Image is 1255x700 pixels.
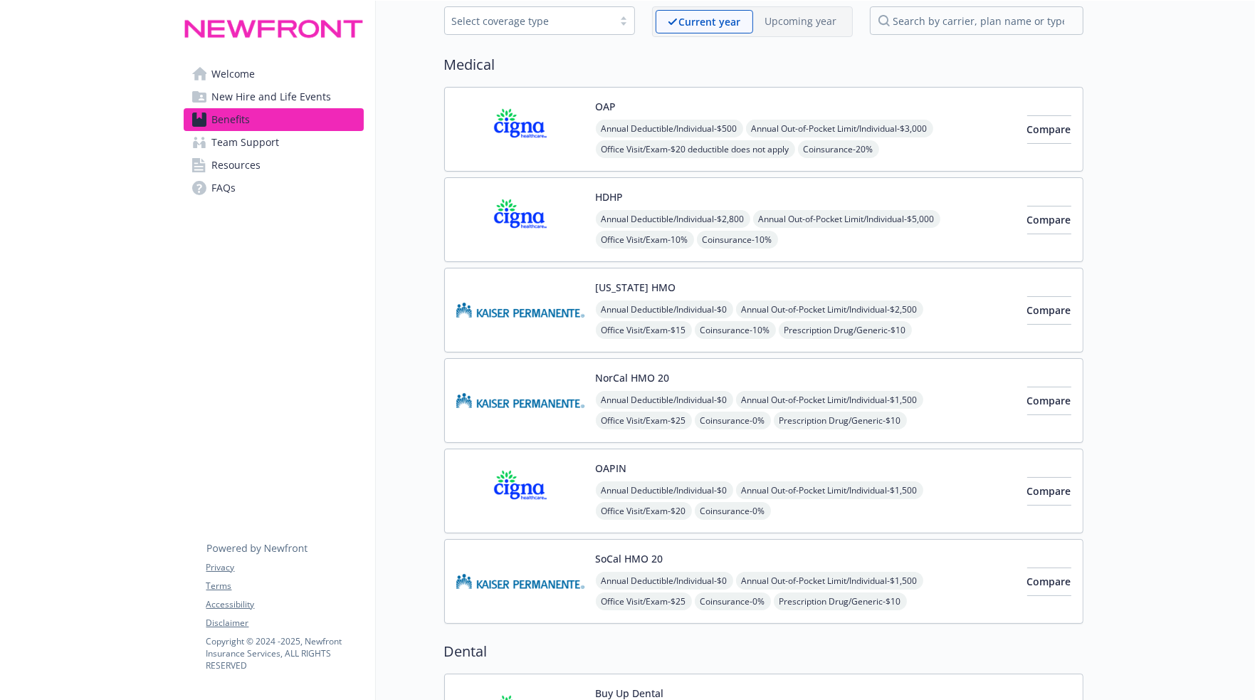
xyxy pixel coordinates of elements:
[695,502,771,520] span: Coinsurance - 0%
[736,481,923,499] span: Annual Out-of-Pocket Limit/Individual - $1,500
[1027,213,1071,226] span: Compare
[774,412,907,429] span: Prescription Drug/Generic - $10
[456,461,584,521] img: CIGNA carrier logo
[596,551,663,566] button: SoCal HMO 20
[1027,296,1071,325] button: Compare
[1027,575,1071,588] span: Compare
[212,85,332,108] span: New Hire and Life Events
[596,140,795,158] span: Office Visit/Exam - $20 deductible does not apply
[456,370,584,431] img: Kaiser Permanente Insurance Company carrier logo
[184,108,364,131] a: Benefits
[1027,387,1071,415] button: Compare
[184,131,364,154] a: Team Support
[736,301,923,318] span: Annual Out-of-Pocket Limit/Individual - $2,500
[1027,477,1071,506] button: Compare
[870,6,1083,35] input: search by carrier, plan name or type
[212,131,280,154] span: Team Support
[746,120,933,137] span: Annual Out-of-Pocket Limit/Individual - $3,000
[206,561,363,574] a: Privacy
[736,572,923,590] span: Annual Out-of-Pocket Limit/Individual - $1,500
[596,280,676,295] button: [US_STATE] HMO
[212,154,261,177] span: Resources
[695,321,776,339] span: Coinsurance - 10%
[736,391,923,409] span: Annual Out-of-Pocket Limit/Individual - $1,500
[596,231,694,249] span: Office Visit/Exam - 10%
[184,63,364,85] a: Welcome
[596,301,733,318] span: Annual Deductible/Individual - $0
[596,210,750,228] span: Annual Deductible/Individual - $2,800
[1027,484,1071,498] span: Compare
[184,154,364,177] a: Resources
[184,177,364,199] a: FAQs
[596,391,733,409] span: Annual Deductible/Individual - $0
[1027,303,1071,317] span: Compare
[596,189,624,204] button: HDHP
[456,551,584,612] img: Kaiser Permanente Insurance Company carrier logo
[444,54,1083,75] h2: Medical
[456,99,584,160] img: CIGNA carrier logo
[1027,394,1071,407] span: Compare
[695,592,771,610] span: Coinsurance - 0%
[444,641,1083,662] h2: Dental
[596,461,627,476] button: OAPIN
[596,370,670,385] button: NorCal HMO 20
[1027,568,1071,596] button: Compare
[596,412,692,429] span: Office Visit/Exam - $25
[774,592,907,610] span: Prescription Drug/Generic - $10
[212,177,236,199] span: FAQs
[596,321,692,339] span: Office Visit/Exam - $15
[697,231,778,249] span: Coinsurance - 10%
[212,108,251,131] span: Benefits
[679,14,741,29] p: Current year
[596,120,743,137] span: Annual Deductible/Individual - $500
[753,10,849,33] span: Upcoming year
[765,14,837,28] p: Upcoming year
[456,280,584,340] img: Kaiser Permanente Insurance Company carrier logo
[206,598,363,611] a: Accessibility
[212,63,256,85] span: Welcome
[596,572,733,590] span: Annual Deductible/Individual - $0
[184,85,364,108] a: New Hire and Life Events
[1027,115,1071,144] button: Compare
[753,210,940,228] span: Annual Out-of-Pocket Limit/Individual - $5,000
[206,580,363,592] a: Terms
[206,617,363,630] a: Disclaimer
[779,321,912,339] span: Prescription Drug/Generic - $10
[456,189,584,250] img: CIGNA carrier logo
[596,481,733,499] span: Annual Deductible/Individual - $0
[798,140,879,158] span: Coinsurance - 20%
[206,635,363,672] p: Copyright © 2024 - 2025 , Newfront Insurance Services, ALL RIGHTS RESERVED
[596,592,692,610] span: Office Visit/Exam - $25
[695,412,771,429] span: Coinsurance - 0%
[1027,122,1071,136] span: Compare
[452,14,606,28] div: Select coverage type
[1027,206,1071,234] button: Compare
[596,99,616,114] button: OAP
[596,502,692,520] span: Office Visit/Exam - $20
